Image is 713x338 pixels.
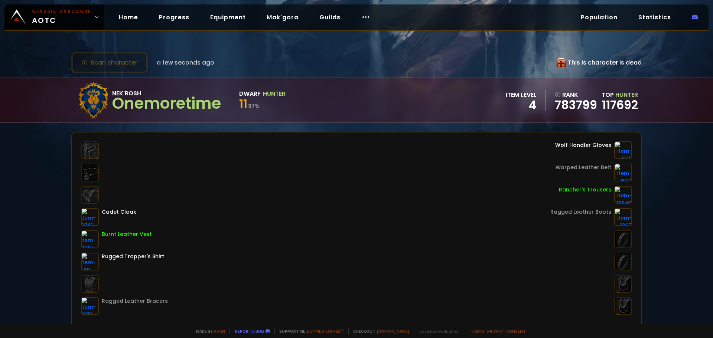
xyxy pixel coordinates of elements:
[471,328,484,334] a: Terms
[153,10,195,25] a: Progress
[506,90,537,99] div: item level
[506,99,537,111] div: 4
[239,89,261,98] div: Dwarf
[102,208,136,216] div: Cadet Cloak
[102,253,164,260] div: Rugged Trapper's Shirt
[555,141,611,149] div: Wolf Handler Gloves
[192,328,225,334] span: Made by
[602,96,638,113] a: 117692
[157,58,214,67] span: a few seconds ago
[113,10,144,25] a: Home
[506,328,526,334] a: Consent
[556,164,611,171] div: Warped Leather Belt
[248,102,260,110] small: 97 %
[559,186,611,194] div: Rancher's Trousers
[632,10,677,25] a: Statistics
[614,186,632,204] img: item-10549
[235,328,264,334] a: Report a bug
[102,297,168,305] div: Ragged Leather Bracers
[377,328,409,334] a: [DOMAIN_NAME]
[550,208,611,216] div: Ragged Leather Boots
[348,328,409,334] span: Checkout
[112,89,221,98] div: Nek'Rosh
[602,90,638,99] div: Top
[239,95,247,112] span: 11
[614,208,632,226] img: item-1367
[555,99,597,111] a: 783799
[313,10,346,25] a: Guilds
[614,164,632,181] img: item-1502
[204,10,252,25] a: Equipment
[81,253,99,270] img: item-148
[307,328,344,334] a: Buy me a coffee
[615,91,638,99] span: Hunter
[274,328,344,334] span: Support me,
[4,4,104,30] a: Classic HardcoreAOTC
[71,52,148,73] button: Scan character
[81,230,99,248] img: item-2961
[102,230,152,238] div: Burnt Leather Vest
[557,58,642,67] div: This is character is dead
[575,10,624,25] a: Population
[81,208,99,226] img: item-9761
[614,141,632,159] img: item-6171
[487,328,503,334] a: Privacy
[261,10,305,25] a: Mak'gora
[414,328,458,334] span: v. d752d5 - production
[32,8,91,15] small: Classic Hardcore
[214,328,225,334] a: a fan
[112,98,221,109] div: Onemoretime
[81,297,99,315] img: item-1370
[32,8,91,26] span: AOTC
[555,90,597,99] div: rank
[263,89,286,98] div: Hunter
